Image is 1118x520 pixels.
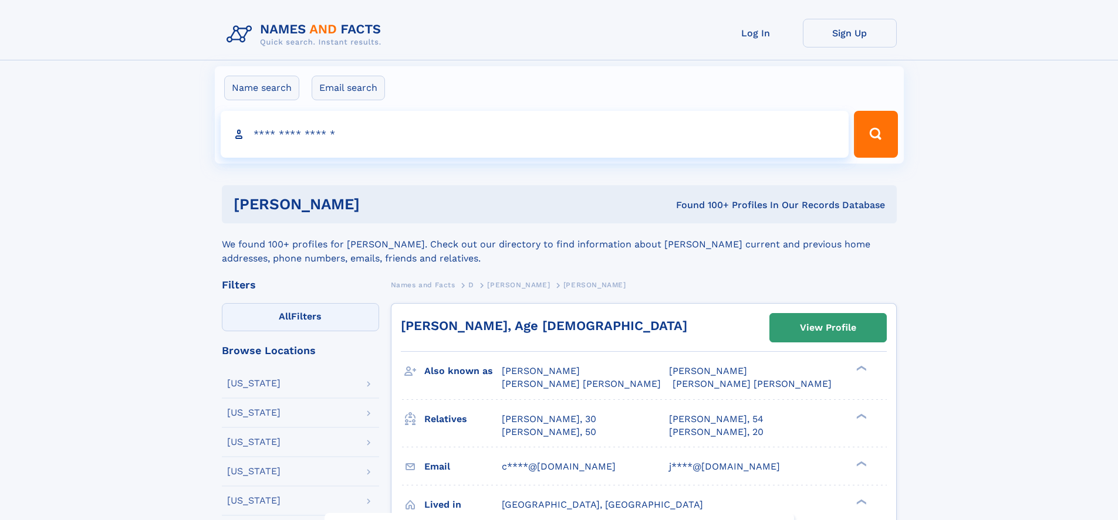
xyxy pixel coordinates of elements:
[222,345,379,356] div: Browse Locations
[227,379,281,388] div: [US_STATE]
[563,281,626,289] span: [PERSON_NAME]
[709,19,803,47] a: Log In
[502,413,596,426] a: [PERSON_NAME], 30
[424,495,502,515] h3: Lived in
[227,437,281,447] div: [US_STATE]
[224,76,299,100] label: Name search
[853,460,867,467] div: ❯
[853,498,867,505] div: ❯
[234,197,518,212] h1: [PERSON_NAME]
[487,277,550,292] a: [PERSON_NAME]
[312,76,385,100] label: Email search
[221,111,849,158] input: search input
[401,318,687,333] a: [PERSON_NAME], Age [DEMOGRAPHIC_DATA]
[227,496,281,505] div: [US_STATE]
[424,409,502,429] h3: Relatives
[673,378,832,389] span: [PERSON_NAME] [PERSON_NAME]
[222,19,391,50] img: Logo Names and Facts
[803,19,897,47] a: Sign Up
[227,467,281,476] div: [US_STATE]
[468,277,474,292] a: D
[770,314,886,342] a: View Profile
[424,457,502,477] h3: Email
[424,361,502,381] h3: Also known as
[853,365,867,372] div: ❯
[854,111,897,158] button: Search Button
[669,426,764,439] a: [PERSON_NAME], 20
[669,413,764,426] a: [PERSON_NAME], 54
[279,311,291,322] span: All
[518,199,885,212] div: Found 100+ Profiles In Our Records Database
[222,280,379,290] div: Filters
[391,277,455,292] a: Names and Facts
[853,412,867,420] div: ❯
[800,314,856,341] div: View Profile
[502,426,596,439] a: [PERSON_NAME], 50
[487,281,550,289] span: [PERSON_NAME]
[502,499,703,510] span: [GEOGRAPHIC_DATA], [GEOGRAPHIC_DATA]
[222,303,379,331] label: Filters
[669,365,747,376] span: [PERSON_NAME]
[502,378,661,389] span: [PERSON_NAME] [PERSON_NAME]
[502,365,580,376] span: [PERSON_NAME]
[227,408,281,417] div: [US_STATE]
[222,223,897,266] div: We found 100+ profiles for [PERSON_NAME]. Check out our directory to find information about [PERS...
[468,281,474,289] span: D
